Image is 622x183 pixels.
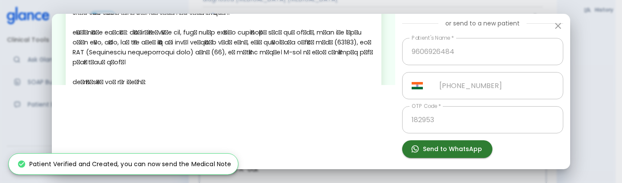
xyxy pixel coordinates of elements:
[445,19,520,28] p: or send to a new patient
[402,38,563,65] input: Enter Patient's Name
[412,102,441,110] label: OTP Code
[430,72,563,99] input: Enter Patient's WhatsApp Number
[17,156,231,172] div: Patient Verified and Created, you can now send the Medical Note
[412,34,454,41] label: Patient's Name
[402,140,492,158] button: Send to WhatsApp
